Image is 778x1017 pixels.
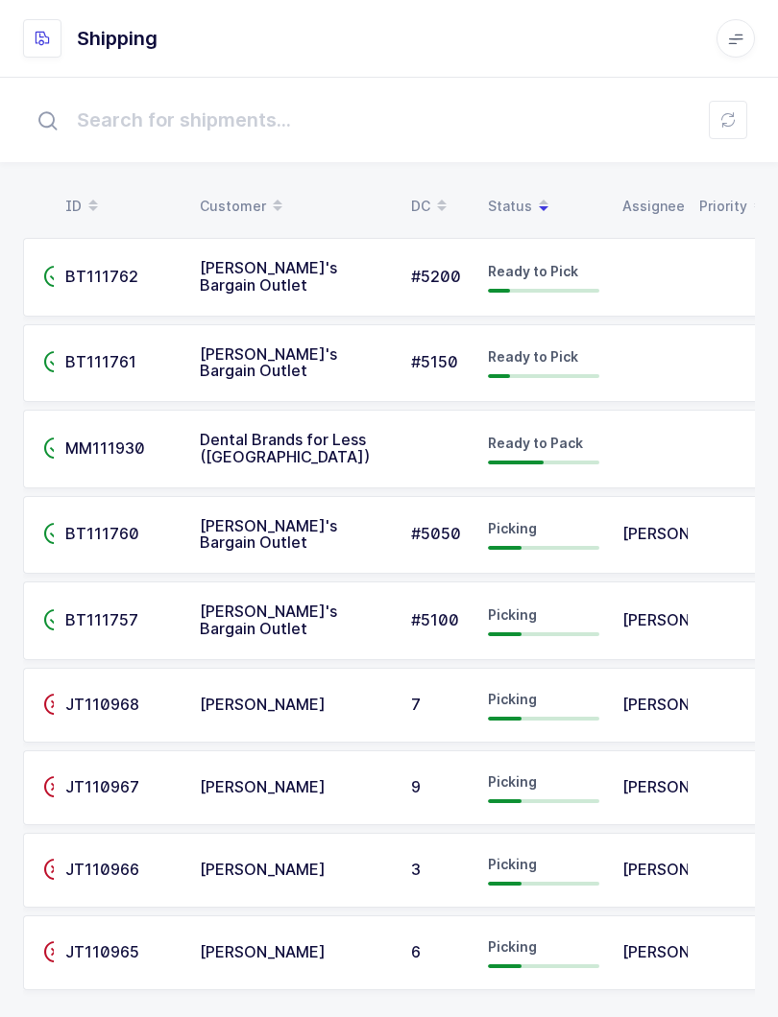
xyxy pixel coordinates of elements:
[200,860,326,879] span: [PERSON_NAME]
[23,89,755,151] input: Search for shipments...
[77,23,158,54] h1: Shipping
[699,190,745,223] div: Priority
[200,430,370,466] span: Dental Brands for Less ([GEOGRAPHIC_DATA])
[411,610,459,629] span: #5100
[488,520,537,536] span: Picking
[43,860,66,879] span: 
[488,856,537,872] span: Picking
[43,695,66,714] span: 
[622,777,748,796] span: [PERSON_NAME]
[622,190,676,223] div: Assignee
[43,777,66,796] span: 
[43,610,66,629] span: 
[43,438,66,458] span: 
[65,695,139,714] span: JT110968
[488,263,578,279] span: Ready to Pick
[200,695,326,714] span: [PERSON_NAME]
[411,860,421,879] span: 3
[488,773,537,790] span: Picking
[488,938,537,955] span: Picking
[65,860,139,879] span: JT110966
[622,942,748,961] span: [PERSON_NAME]
[65,610,138,629] span: BT111757
[200,602,337,638] span: [PERSON_NAME]'s Bargain Outlet
[411,267,461,286] span: #5200
[200,190,388,223] div: Customer
[622,610,748,629] span: [PERSON_NAME]
[488,606,537,623] span: Picking
[622,695,748,714] span: [PERSON_NAME]
[43,524,66,543] span: 
[488,190,599,223] div: Status
[200,516,337,553] span: [PERSON_NAME]'s Bargain Outlet
[65,352,136,371] span: BT111761
[65,524,139,543] span: BT111760
[622,860,748,879] span: [PERSON_NAME]
[411,777,421,796] span: 9
[488,435,583,451] span: Ready to Pack
[200,942,326,961] span: [PERSON_NAME]
[622,524,748,543] span: [PERSON_NAME]
[65,438,145,458] span: MM111930
[411,942,421,961] span: 6
[43,942,66,961] span: 
[200,777,326,796] span: [PERSON_NAME]
[200,344,337,381] span: [PERSON_NAME]'s Bargain Outlet
[65,777,139,796] span: JT110967
[488,691,537,707] span: Picking
[200,258,337,295] span: [PERSON_NAME]'s Bargain Outlet
[411,695,421,714] span: 7
[411,524,461,543] span: #5050
[43,352,66,371] span: 
[411,352,458,371] span: #5150
[65,942,139,961] span: JT110965
[411,190,465,223] div: DC
[488,348,578,365] span: Ready to Pick
[65,190,177,223] div: ID
[43,267,66,286] span: 
[65,267,138,286] span: BT111762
